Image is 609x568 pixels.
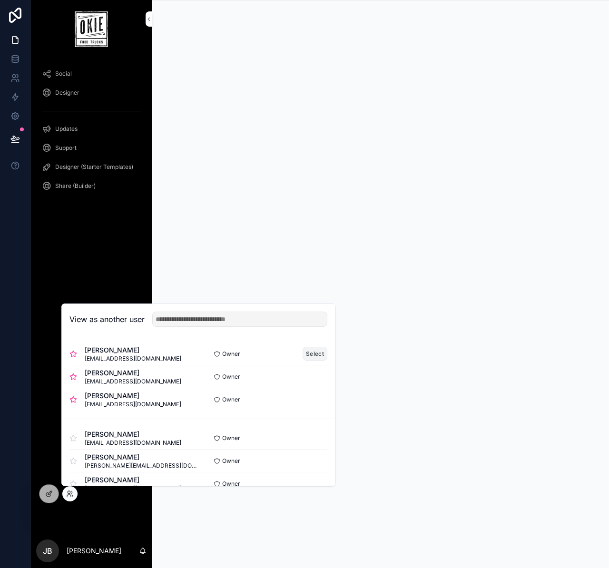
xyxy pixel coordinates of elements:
span: [PERSON_NAME] [85,430,181,439]
a: Designer (Starter Templates) [36,158,147,176]
span: Support [55,144,77,152]
span: Owner [222,350,240,358]
span: Social [55,70,72,78]
span: [PERSON_NAME][EMAIL_ADDRESS][DOMAIN_NAME] [85,462,198,470]
a: Designer [36,84,147,101]
a: Share (Builder) [36,177,147,195]
span: Owner [222,396,240,403]
span: [PERSON_NAME] [85,345,181,355]
span: Owner [222,480,240,488]
a: Support [36,139,147,157]
span: Designer (Starter Templates) [55,163,133,171]
span: Owner [222,457,240,465]
span: [PERSON_NAME] [85,475,181,485]
a: Social [36,65,147,82]
a: Updates [36,120,147,137]
img: App logo [75,11,108,47]
span: Updates [55,125,78,133]
h2: View as another user [69,313,145,325]
p: [PERSON_NAME] [67,546,121,556]
span: [EMAIL_ADDRESS][DOMAIN_NAME] [85,485,181,492]
span: JB [43,545,52,557]
span: [PERSON_NAME] [85,452,198,462]
span: Share (Builder) [55,182,96,190]
span: Designer [55,89,79,97]
span: [EMAIL_ADDRESS][DOMAIN_NAME] [85,439,181,447]
button: Select [303,347,327,361]
span: [PERSON_NAME] [85,391,181,401]
span: Owner [222,434,240,442]
span: [EMAIL_ADDRESS][DOMAIN_NAME] [85,401,181,408]
span: Owner [222,373,240,381]
span: [PERSON_NAME] [85,368,181,378]
span: [EMAIL_ADDRESS][DOMAIN_NAME] [85,378,181,385]
span: [EMAIL_ADDRESS][DOMAIN_NAME] [85,355,181,362]
div: scrollable content [30,59,152,207]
